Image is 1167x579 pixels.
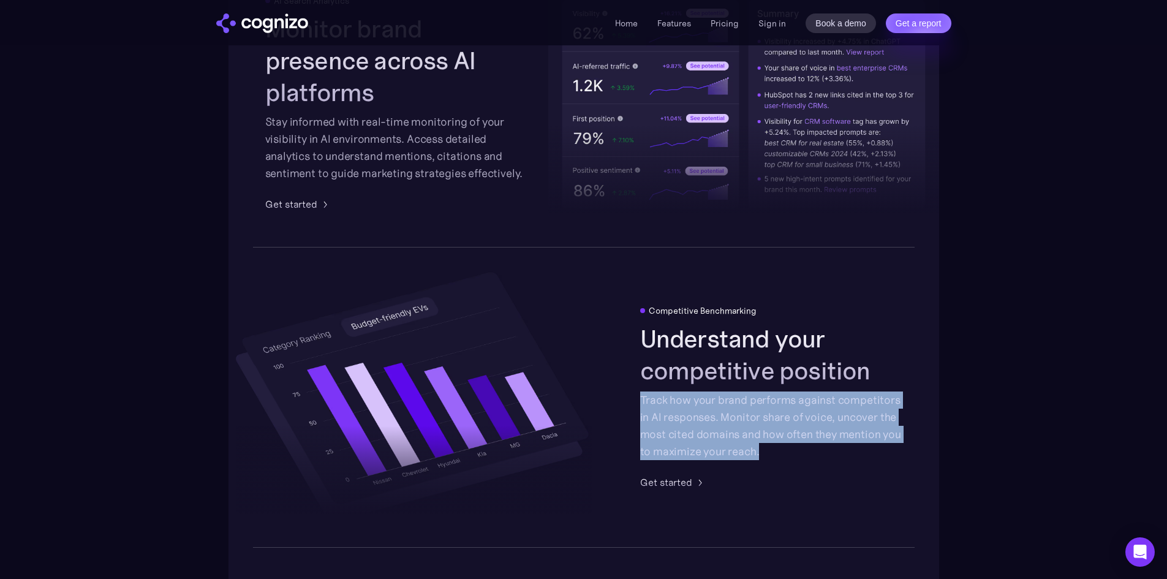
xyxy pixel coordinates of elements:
[265,113,527,182] div: Stay informed with real-time monitoring of your visibility in AI environments. Access detailed an...
[886,13,951,33] a: Get a report
[657,18,691,29] a: Features
[216,13,308,33] img: cognizo logo
[615,18,638,29] a: Home
[216,13,308,33] a: home
[758,16,786,31] a: Sign in
[711,18,739,29] a: Pricing
[640,475,707,490] a: Get started
[265,197,317,211] div: Get started
[640,323,902,387] h2: Understand your competitive position
[265,13,527,108] h2: Monitor brand presence across AI platforms
[649,306,757,316] div: Competitive Benchmarking
[1125,537,1155,567] div: Open Intercom Messenger
[265,197,332,211] a: Get started
[640,475,692,490] div: Get started
[806,13,876,33] a: Book a demo
[640,392,902,460] div: Track how your brand performs against competitors in AI responses. Monitor share of voice, uncove...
